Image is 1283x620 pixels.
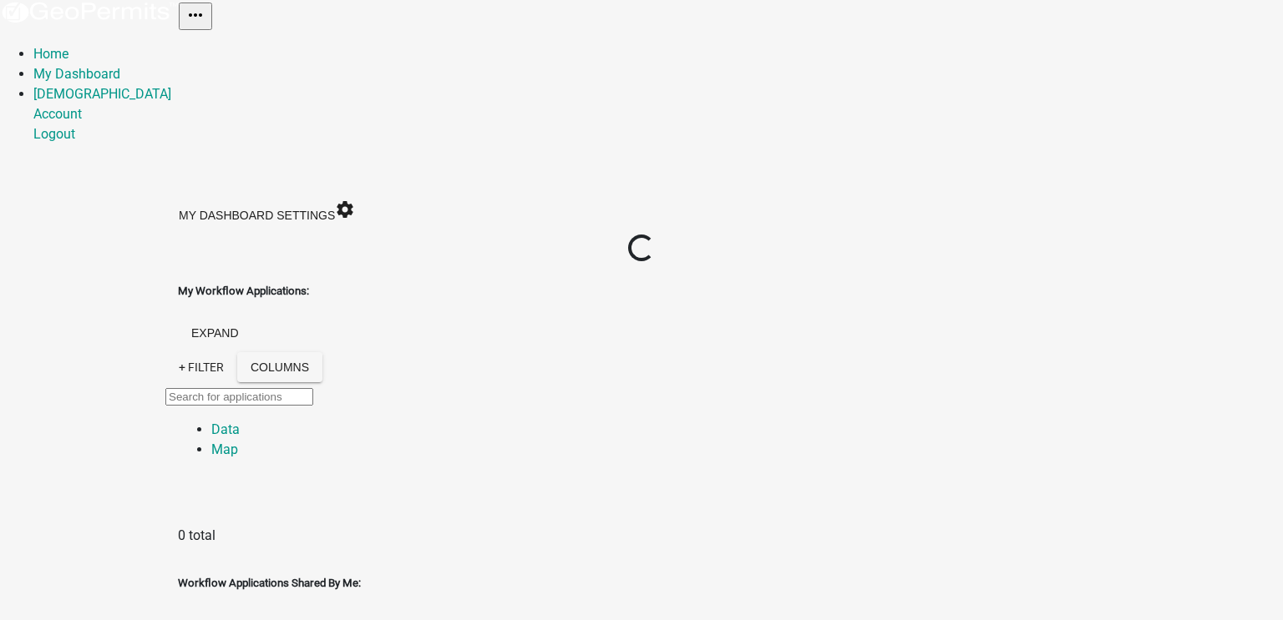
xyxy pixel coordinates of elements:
[33,104,1283,144] div: [DEMOGRAPHIC_DATA]
[211,441,238,457] a: Map
[33,46,68,62] a: Home
[185,5,205,25] i: more_horiz
[211,421,240,437] a: Data
[33,86,171,102] a: [DEMOGRAPHIC_DATA]
[165,388,313,406] input: Search for applications
[178,575,1105,592] h5: Workflow Applications Shared By Me:
[178,283,1105,300] h5: My Workflow Applications:
[179,209,335,222] span: My Dashboard Settings
[237,352,322,382] button: Columns
[179,3,212,30] button: Toggle navigation
[165,352,237,382] a: + Filter
[33,66,120,82] a: My Dashboard
[178,526,1105,546] div: 0 total
[178,352,1105,557] div: expand
[335,199,355,219] i: settings
[33,126,75,142] a: Logout
[33,106,82,122] a: Account
[178,318,252,348] button: expand
[165,193,368,230] button: My Dashboard Settingssettings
